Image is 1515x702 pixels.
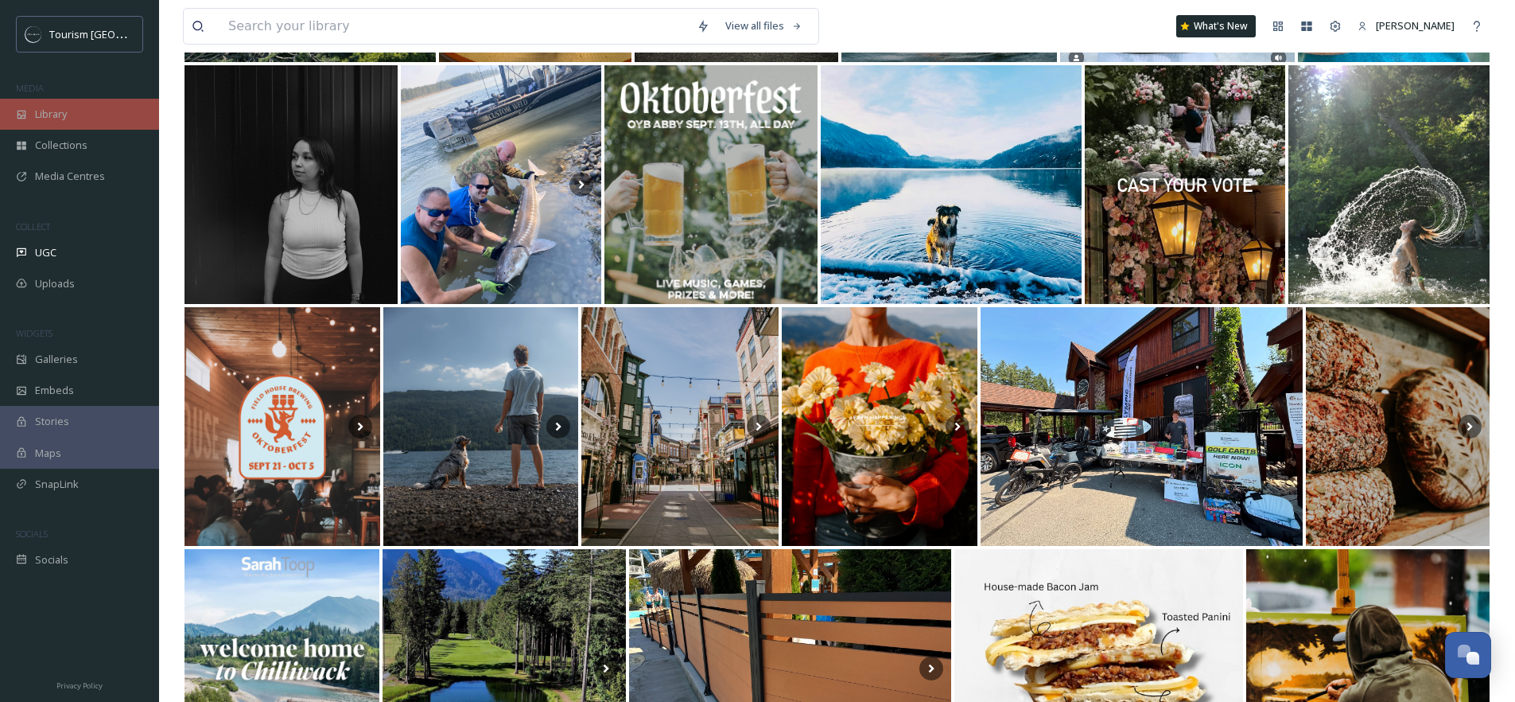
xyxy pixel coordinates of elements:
span: Collections [35,138,87,153]
span: MEDIA [16,82,44,94]
img: We’re making the most of summer’s final moments — this week is all about freedom & our summer sen... [782,307,977,546]
span: Library [35,107,67,122]
input: Search your library [220,9,689,44]
span: [PERSON_NAME] [1376,18,1455,33]
img: Mark your calendars, beer lovers! 🍻⁠ Starting September 21, we're kicking off Oktoberfest the Fie... [185,307,380,546]
span: Tourism [GEOGRAPHIC_DATA] [49,26,192,41]
a: [PERSON_NAME] [1350,10,1463,41]
span: Uploads [35,276,75,291]
img: Country life is calling! Follow the Circle Farm Tour and you’ll find all kinds of unique rural ac... [1306,307,1490,546]
img: Oktoberfest is back at OYB Abbotsford! 🍻 One massive outdoor patio party with: 🎶 Live music all d... [604,65,818,304]
span: SOCIALS [16,528,48,540]
span: Privacy Policy [56,681,103,691]
img: Day-before jitters? Day-after brunch plans? District 1881 has the kind of daylight magic that mak... [581,307,779,546]
span: Maps [35,446,61,461]
span: Galleries [35,352,78,367]
button: Open Chat [1445,632,1491,678]
span: WIDGETS [16,327,52,339]
img: Olympic Marine & Recreation is proud to be a sponsor of the Chilliwack Chiefs Golf Classic today ... [981,307,1303,546]
span: Socials [35,552,68,567]
img: Taylor Swift should have just gotten engaged on theoffyco patio, right? [1085,65,1286,304]
img: OMNISEND%20Email%20Square%20Images%20.png [25,26,41,42]
a: What's New [1176,15,1256,37]
span: Stories [35,414,69,429]
span: Embeds [35,383,74,398]
span: UGC [35,245,56,260]
img: Last chances for the dogs to pee in the water before pumpkin spice season 🤣 . . . . . #cultuslake... [383,307,578,546]
img: #nationaldogday #dogsofinstagram #winniepoopoo #beautifulbritishcolumbia #canada #cultuslake #brr... [821,65,1082,304]
img: ALLANA LOVE | Not to be dramatic, but we’d all be lost without Allana, our salon manager and guid... [185,65,398,304]
span: Media Centres [35,169,105,184]
img: Great day with Roy and friends. Our limit of sockeye and some great sturgeon! Thanks for setting ... [401,65,602,304]
span: SnapLink [35,477,79,492]
a: Privacy Policy [56,675,103,694]
a: View all files [717,10,810,41]
span: COLLECT [16,220,50,232]
img: I am Water. I flow and pulse and rage and cleanse. I move over and through and into and out. I am... [1288,65,1490,304]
